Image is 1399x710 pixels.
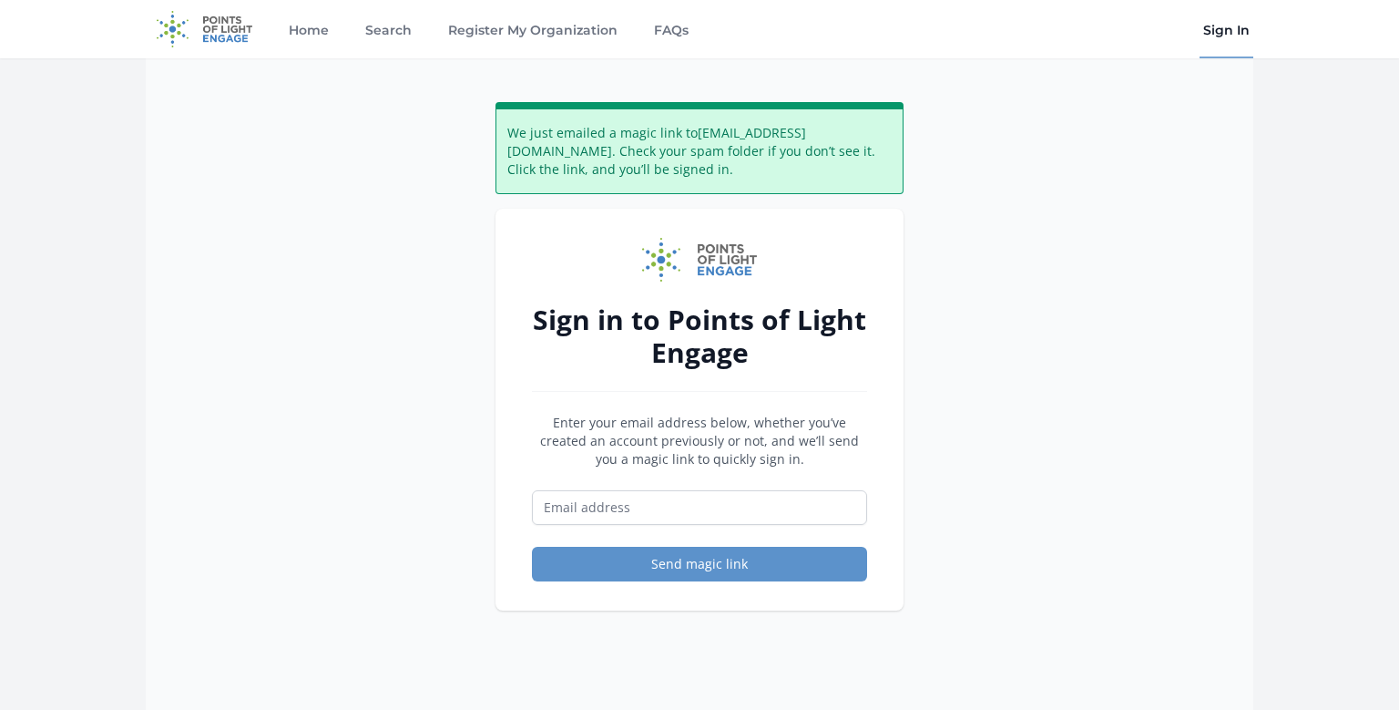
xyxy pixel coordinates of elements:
img: Points of Light Engage logo [642,238,757,282]
button: Send magic link [532,547,867,581]
p: Enter your email address below, whether you’ve created an account previously or not, and we’ll se... [532,414,867,468]
input: Email address [532,490,867,525]
div: We just emailed a magic link to [EMAIL_ADDRESS][DOMAIN_NAME] . Check your spam folder if you don’... [495,102,904,194]
h2: Sign in to Points of Light Engage [532,304,867,369]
